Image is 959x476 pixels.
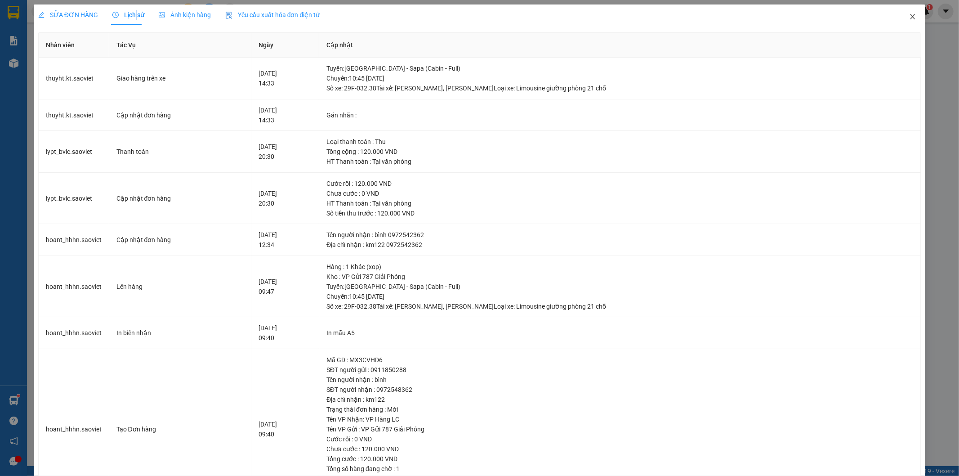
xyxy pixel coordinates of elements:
[112,12,119,18] span: clock-circle
[326,434,913,444] div: Cước rồi : 0 VND
[259,105,312,125] div: [DATE] 14:33
[116,147,244,157] div: Thanh toán
[326,464,913,474] div: Tổng số hàng đang chờ : 1
[116,73,244,83] div: Giao hàng trên xe
[326,272,913,282] div: Kho : VP Gửi 787 Giải Phóng
[326,454,913,464] div: Tổng cước : 120.000 VND
[326,395,913,404] div: Địa chỉ nhận : km122
[326,240,913,250] div: Địa chỉ nhận : km122 0972542362
[39,256,109,318] td: hoant_hhhn.saoviet
[225,11,320,18] span: Yêu cầu xuất hóa đơn điện tử
[326,444,913,454] div: Chưa cước : 120.000 VND
[259,142,312,162] div: [DATE] 20:30
[39,33,109,58] th: Nhân viên
[326,63,913,93] div: Tuyến : [GEOGRAPHIC_DATA] - Sapa (Cabin - Full) Chuyến: 10:45 [DATE] Số xe: 29F-032.38 Tài xế: [P...
[326,365,913,375] div: SĐT người gửi : 0911850288
[326,424,913,434] div: Tên VP Gửi : VP Gửi 787 Giải Phóng
[116,282,244,292] div: Lên hàng
[38,11,98,18] span: SỬA ĐƠN HÀNG
[326,179,913,189] div: Cước rồi : 120.000 VND
[326,328,913,338] div: In mẫu A5
[116,328,244,338] div: In biên nhận
[225,12,232,19] img: icon
[326,375,913,385] div: Tên người nhận : bình
[909,13,916,20] span: close
[39,99,109,131] td: thuyht.kt.saoviet
[326,208,913,218] div: Số tiền thu trước : 120.000 VND
[259,419,312,439] div: [DATE] 09:40
[319,33,921,58] th: Cập nhật
[900,4,925,30] button: Close
[259,230,312,250] div: [DATE] 12:34
[326,230,913,240] div: Tên người nhận : bình 0972542362
[116,193,244,203] div: Cập nhật đơn hàng
[159,11,211,18] span: Ảnh kiện hàng
[39,317,109,349] td: hoant_hhhn.saoviet
[326,198,913,208] div: HT Thanh toán : Tại văn phòng
[326,157,913,166] div: HT Thanh toán : Tại văn phòng
[259,189,312,208] div: [DATE] 20:30
[326,147,913,157] div: Tổng cộng : 120.000 VND
[326,282,913,311] div: Tuyến : [GEOGRAPHIC_DATA] - Sapa (Cabin - Full) Chuyến: 10:45 [DATE] Số xe: 29F-032.38 Tài xế: [P...
[251,33,319,58] th: Ngày
[39,58,109,99] td: thuyht.kt.saoviet
[39,224,109,256] td: hoant_hhhn.saoviet
[326,385,913,395] div: SĐT người nhận : 0972548362
[109,33,251,58] th: Tác Vụ
[116,110,244,120] div: Cập nhật đơn hàng
[159,12,165,18] span: picture
[259,277,312,296] div: [DATE] 09:47
[326,110,913,120] div: Gán nhãn :
[38,12,45,18] span: edit
[259,323,312,343] div: [DATE] 09:40
[326,355,913,365] div: Mã GD : MX3CVHD6
[326,189,913,198] div: Chưa cước : 0 VND
[326,262,913,272] div: Hàng : 1 Khác (xop)
[326,404,913,414] div: Trạng thái đơn hàng : Mới
[116,424,244,434] div: Tạo Đơn hàng
[259,68,312,88] div: [DATE] 14:33
[326,414,913,424] div: Tên VP Nhận: VP Hàng LC
[39,131,109,173] td: lypt_bvlc.saoviet
[116,235,244,245] div: Cập nhật đơn hàng
[112,11,144,18] span: Lịch sử
[39,173,109,225] td: lypt_bvlc.saoviet
[326,137,913,147] div: Loại thanh toán : Thu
